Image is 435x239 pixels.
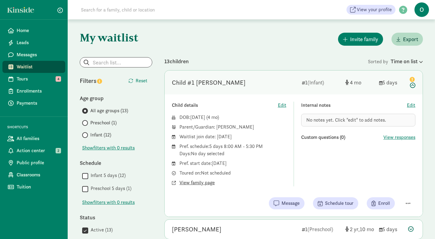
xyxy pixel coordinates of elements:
[379,225,403,233] div: 5 days
[301,102,407,109] div: Internal notes
[378,200,390,207] span: Enroll
[2,145,65,157] a: Action center 2
[17,27,60,34] span: Home
[179,160,286,167] div: Pref. start date: [DATE]
[278,102,286,109] button: Edit
[313,197,358,209] button: Schedule tour
[17,171,60,178] span: Classrooms
[172,78,246,87] div: Child #1 Edmonds
[88,172,126,179] label: Infant 5 days (12)
[2,37,65,49] a: Leads
[179,114,286,121] div: DOB: ( )
[2,97,65,109] a: Payments
[17,183,60,191] span: Tuition
[56,76,61,82] span: 4
[414,2,429,17] span: O
[407,102,415,109] button: Edit
[345,225,374,233] div: [object Object]
[88,185,131,192] label: Preschool 5 days (1)
[338,33,383,46] button: Invite family
[2,25,65,37] a: Home
[179,143,286,157] div: Pref. schedule: 5 days 8:00 AM - 5:30 PM Days: No day selected
[2,61,65,73] a: Waitlist
[80,94,152,102] div: Age group
[405,210,435,239] iframe: Chat Widget
[350,79,361,86] span: 4
[367,197,395,209] button: Enroll
[190,114,205,120] span: [DATE]
[56,148,61,153] span: 2
[2,133,65,145] a: All families
[82,144,135,152] button: Showfilters with 0 results
[301,134,384,141] div: Custom questions (0)
[391,33,423,46] button: Export
[82,199,135,206] button: Showfilters with 0 results
[17,147,60,154] span: Action center
[306,117,386,123] span: No notes yet. Click "edit" to add notes.
[302,225,340,233] div: 1
[88,226,113,234] label: Active (13)
[383,134,415,141] button: View responses
[2,73,65,85] a: Tours 4
[379,78,403,87] div: 5 days
[80,159,152,167] div: Schedule
[368,57,423,65] div: Sorted by
[357,6,392,13] span: View your profile
[2,49,65,61] a: Messages
[346,5,395,15] a: View your profile
[80,213,152,221] div: Status
[82,199,135,206] span: Show filters with 0 results
[308,226,333,233] span: (Preschool)
[164,57,368,65] div: 13 children
[17,75,60,83] span: Tours
[90,107,128,114] span: All age groups (13)
[17,159,60,166] span: Public profile
[2,169,65,181] a: Classrooms
[391,57,423,65] div: Time on list
[82,144,135,152] span: Show filters with 0 results
[17,100,60,107] span: Payments
[2,157,65,169] a: Public profile
[80,31,152,44] h1: My waitlist
[2,181,65,193] a: Tuition
[179,179,215,186] button: View family page
[350,35,378,43] span: Invite family
[350,226,360,233] span: 2
[179,169,286,177] div: Toured on: Not scheduled
[90,119,117,126] span: Preschool (1)
[179,123,286,131] div: Parent/Guardian: [PERSON_NAME]
[208,114,217,120] span: 4
[308,79,324,86] span: (Infant)
[360,226,374,233] span: 10
[17,87,60,95] span: Enrollments
[17,39,60,46] span: Leads
[90,131,111,139] span: Infant (12)
[172,224,221,234] div: Ebbie Greenwood
[325,200,353,207] span: Schedule tour
[17,51,60,58] span: Messages
[77,4,247,16] input: Search for a family, child or location
[80,76,116,85] div: Filters
[136,77,147,84] span: Reset
[282,200,300,207] span: Message
[17,135,60,142] span: All families
[80,57,152,67] input: Search list...
[124,75,152,87] button: Reset
[2,85,65,97] a: Enrollments
[345,78,374,87] div: [object Object]
[403,35,418,43] span: Export
[302,78,340,87] div: 1
[179,133,286,140] div: Waitlist join date: [DATE]
[17,63,60,70] span: Waitlist
[269,197,304,209] button: Message
[172,102,278,109] div: Child details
